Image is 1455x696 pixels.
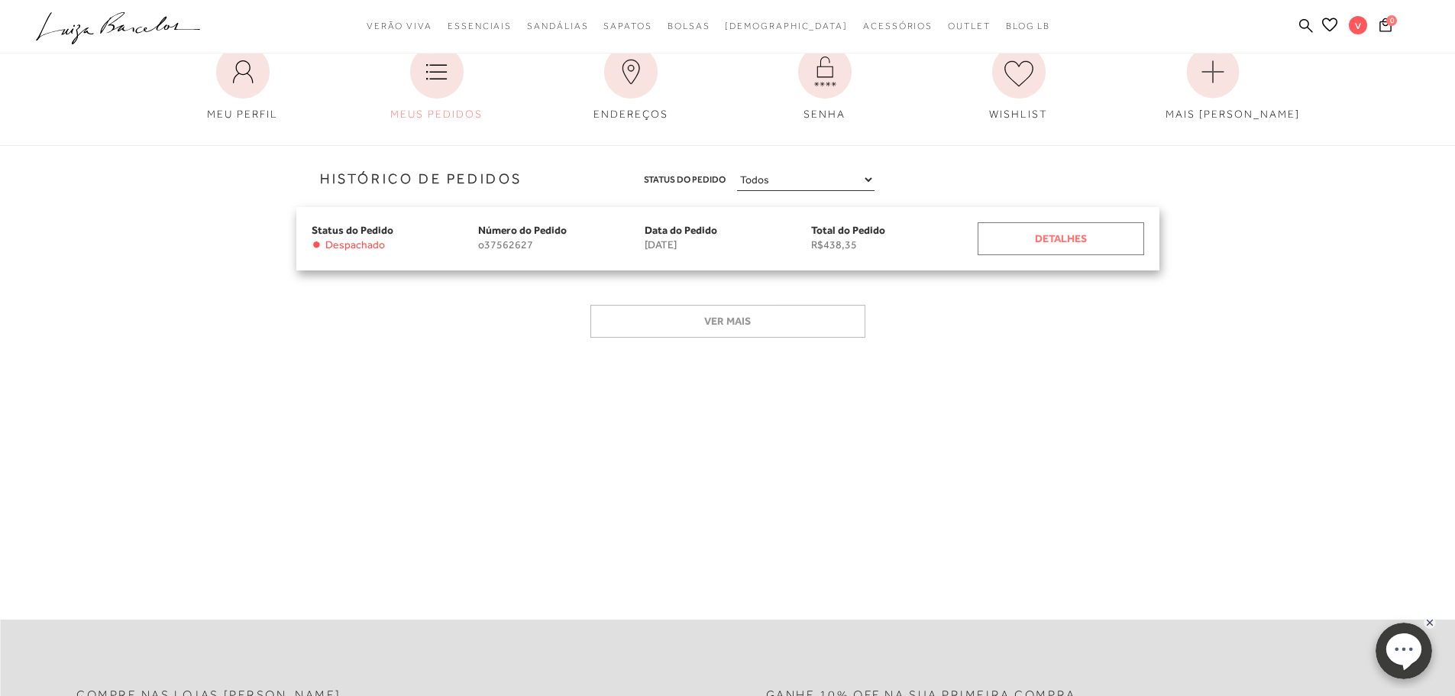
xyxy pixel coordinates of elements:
[645,224,717,236] span: Data do Pedido
[390,108,483,120] span: MEUS PEDIDOS
[367,12,432,40] a: noSubCategoriesText
[989,108,1048,120] span: WISHLIST
[1154,37,1272,130] a: MAIS [PERSON_NAME]
[948,21,991,31] span: Outlet
[803,108,846,120] span: SENHA
[312,224,393,236] span: Status do Pedido
[1375,17,1396,37] button: 0
[184,37,302,130] a: MEU PERFIL
[1386,15,1397,26] span: 0
[811,238,978,251] span: R$438,35
[312,238,322,251] span: •
[527,21,588,31] span: Sandálias
[1349,16,1367,34] span: v
[603,12,652,40] a: noSubCategoriesText
[478,238,645,251] span: o37562627
[725,12,848,40] a: noSubCategoriesText
[11,169,522,189] h3: Histórico de Pedidos
[448,12,512,40] a: noSubCategoriesText
[668,21,710,31] span: Bolsas
[478,224,567,236] span: Número do Pedido
[766,37,884,130] a: SENHA
[863,21,933,31] span: Acessórios
[367,21,432,31] span: Verão Viva
[948,12,991,40] a: noSubCategoriesText
[645,238,811,251] span: [DATE]
[527,12,588,40] a: noSubCategoriesText
[207,108,278,120] span: MEU PERFIL
[1342,15,1375,39] button: v
[960,37,1078,130] a: WISHLIST
[603,21,652,31] span: Sapatos
[1166,108,1300,120] span: MAIS [PERSON_NAME]
[378,37,496,130] a: MEUS PEDIDOS
[593,108,668,120] span: ENDEREÇOS
[1006,21,1050,31] span: BLOG LB
[668,12,710,40] a: noSubCategoriesText
[644,172,726,188] span: Status do Pedido
[572,37,690,130] a: ENDEREÇOS
[1006,12,1050,40] a: BLOG LB
[863,12,933,40] a: noSubCategoriesText
[811,224,885,236] span: Total do Pedido
[325,238,385,251] span: Despachado
[725,21,848,31] span: [DEMOGRAPHIC_DATA]
[448,21,512,31] span: Essenciais
[590,305,865,338] button: Ver mais
[978,222,1144,255] a: Detalhes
